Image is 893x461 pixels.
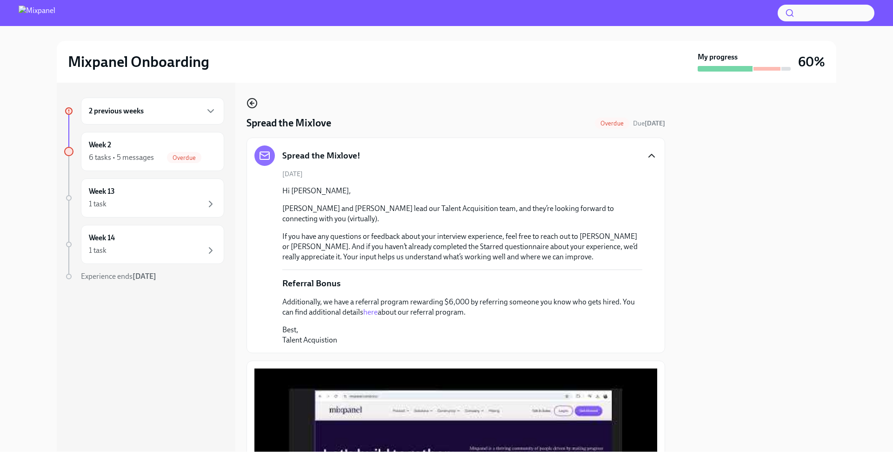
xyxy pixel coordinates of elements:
[282,277,340,290] p: Referral Bonus
[64,178,224,217] a: Week 131 task
[282,297,642,317] p: Additionally, we have a referral program rewarding $6,000 by referring someone you know who gets ...
[64,132,224,171] a: Week 26 tasks • 5 messagesOverdue
[89,233,115,243] h6: Week 14
[595,120,629,127] span: Overdue
[698,52,738,62] strong: My progress
[81,272,156,281] span: Experience ends
[282,204,642,224] p: [PERSON_NAME] and [PERSON_NAME] lead our Talent Acquisition team, and they’re looking forward to ...
[363,308,378,316] a: here
[282,150,360,162] h5: Spread the Mixlove!
[633,119,665,128] span: September 29th, 2025 09:00
[89,152,154,163] div: 6 tasks • 5 messages
[282,231,642,262] p: If you have any questions or feedback about your interview experience, feel free to reach out to ...
[247,116,331,130] h4: Spread the Mixlove
[633,119,665,127] span: Due
[81,98,224,125] div: 2 previous weeks
[19,6,55,20] img: Mixpanel
[282,186,642,196] p: Hi [PERSON_NAME],
[798,53,825,70] h3: 60%
[64,225,224,264] a: Week 141 task
[167,154,201,161] span: Overdue
[89,186,115,197] h6: Week 13
[89,245,107,256] div: 1 task
[89,199,107,209] div: 1 task
[133,272,156,281] strong: [DATE]
[68,53,209,71] h2: Mixpanel Onboarding
[645,119,665,127] strong: [DATE]
[89,140,111,150] h6: Week 2
[282,325,642,345] p: Best, Talent Acquistion
[282,170,303,178] span: [DATE]
[89,106,144,116] h6: 2 previous weeks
